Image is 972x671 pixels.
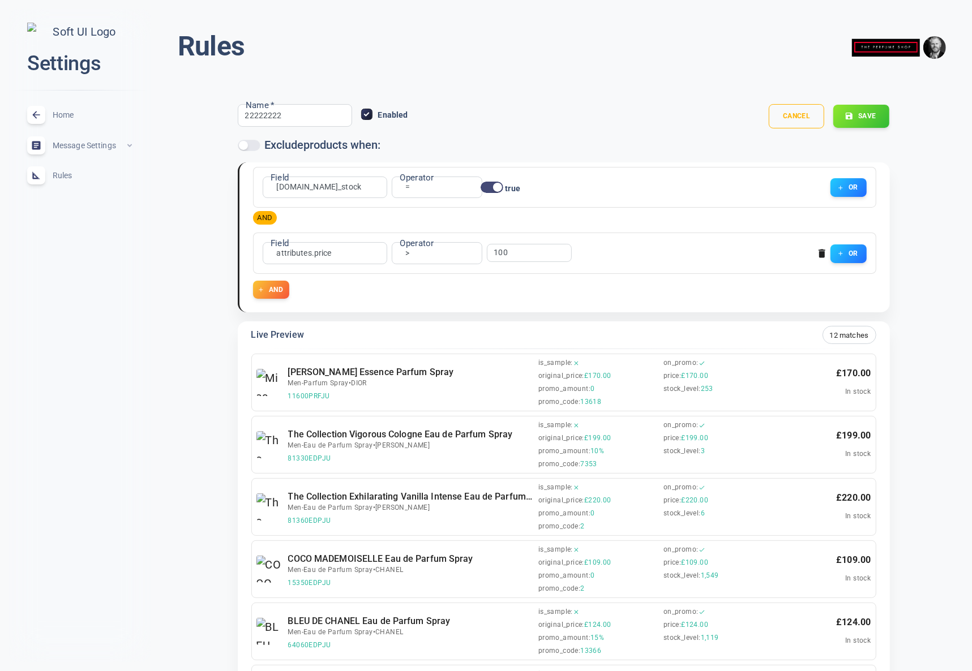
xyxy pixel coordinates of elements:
[590,571,594,580] span: 0
[288,489,534,504] h6: The Collection Exhilarating Vanilla Intense Eau de Parfum Spray
[830,244,867,263] button: OR
[836,491,871,505] p: £ 220.00
[584,558,611,567] span: £109.00
[663,483,699,492] span: on_promo :
[288,365,534,380] h6: [PERSON_NAME] Essence Parfum Spray
[833,105,889,128] button: Save
[580,584,584,593] span: 2
[288,392,534,401] span: 11600PRFJU
[400,171,434,184] label: Operator
[836,428,871,443] p: £ 199.00
[845,636,871,644] span: In stock
[538,621,584,629] span: original_price :
[701,509,705,518] span: 6
[9,160,151,191] a: Rules
[663,385,701,393] span: stock_level :
[256,431,284,458] img: The Collection Vigorous Cologne Eau de Parfum Spray
[538,372,584,380] span: original_price :
[253,281,289,299] button: AND
[538,447,590,455] span: promo_amount :
[399,247,417,259] div: >
[9,100,151,130] a: Home
[845,388,871,395] span: In stock
[256,618,284,645] img: BLEU DE CHANEL Eau de Parfum Spray
[399,182,417,193] div: =
[590,509,594,518] span: 0
[246,99,275,111] label: Name
[256,556,284,583] img: COCO MADEMOISELLE Eau de Parfum Spray
[288,566,534,574] span: Men-Eau de Parfum Spray • CHANEL
[845,512,871,520] span: In stock
[663,434,681,442] span: price :
[288,427,534,442] h6: The Collection Vigorous Cologne Eau de Parfum Spray
[400,237,434,250] label: Operator
[590,385,594,393] span: 0
[288,641,534,650] span: 64060EDPJU
[256,369,284,396] img: Miss Dior Essence Parfum Spray
[923,36,946,59] img: e9922e3fc00dd5316fa4c56e6d75935f
[701,447,705,455] span: 3
[663,421,699,429] span: on_promo :
[663,558,681,567] span: price :
[538,522,580,531] span: promo_code :
[836,553,871,567] p: £ 109.00
[663,634,701,642] span: stock_level :
[256,493,284,521] img: The Collection Exhilarating Vanilla Intense Eau de Parfum Spray
[830,178,867,197] button: OR
[538,545,573,554] span: is_sample :
[271,237,289,250] label: Field
[663,496,681,505] span: price :
[769,104,824,128] button: Cancel
[288,454,534,463] span: 81330EDPJU
[538,385,590,393] span: promo_amount :
[288,517,534,525] span: 81360EDPJU
[584,434,611,442] span: £199.00
[580,398,601,406] span: 13618
[538,496,584,505] span: original_price :
[836,366,871,381] p: £ 170.00
[288,379,534,388] span: Men-Parfum Spray • DIOR
[538,634,590,642] span: promo_amount :
[681,372,708,380] span: £170.00
[506,184,521,192] span: true
[663,571,701,580] span: stock_level :
[538,509,590,518] span: promo_amount :
[538,584,580,593] span: promo_code :
[270,182,369,193] div: [DOMAIN_NAME]_stock
[663,447,701,455] span: stock_level :
[701,571,719,580] span: 1,549
[288,504,534,512] span: Men-Eau de Parfum Spray • [PERSON_NAME]
[584,496,611,505] span: £220.00
[663,372,681,380] span: price :
[845,574,871,582] span: In stock
[538,460,580,468] span: promo_code :
[270,247,339,259] div: attributes.price
[288,441,534,450] span: Men-Eau de Parfum Spray • [PERSON_NAME]
[271,171,289,184] label: Field
[288,579,534,587] span: 15350EDPJU
[701,634,719,642] span: 1,119
[538,398,580,406] span: promo_code :
[681,434,708,442] span: £199.00
[584,621,611,629] span: £124.00
[288,628,534,636] span: Men-Eau de Parfum Spray • CHANEL
[265,137,381,153] h5: Exclude products when:
[27,23,132,41] img: Soft UI Logo
[538,558,584,567] span: original_price :
[580,647,601,655] span: 13366
[852,30,920,66] img: theperfumeshop
[27,50,132,77] h2: Settings
[663,621,681,629] span: price :
[681,558,708,567] span: £109.00
[378,111,408,119] span: Enabled
[590,634,604,642] span: 15%
[663,359,699,367] span: on_promo :
[580,460,597,468] span: 7353
[663,509,701,518] span: stock_level :
[538,608,573,616] span: is_sample :
[701,385,713,393] span: 253
[663,545,699,554] span: on_promo :
[823,329,876,341] span: 12 matches
[663,608,699,616] span: on_promo :
[288,614,534,629] h6: BLEU DE CHANEL Eau de Parfum Spray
